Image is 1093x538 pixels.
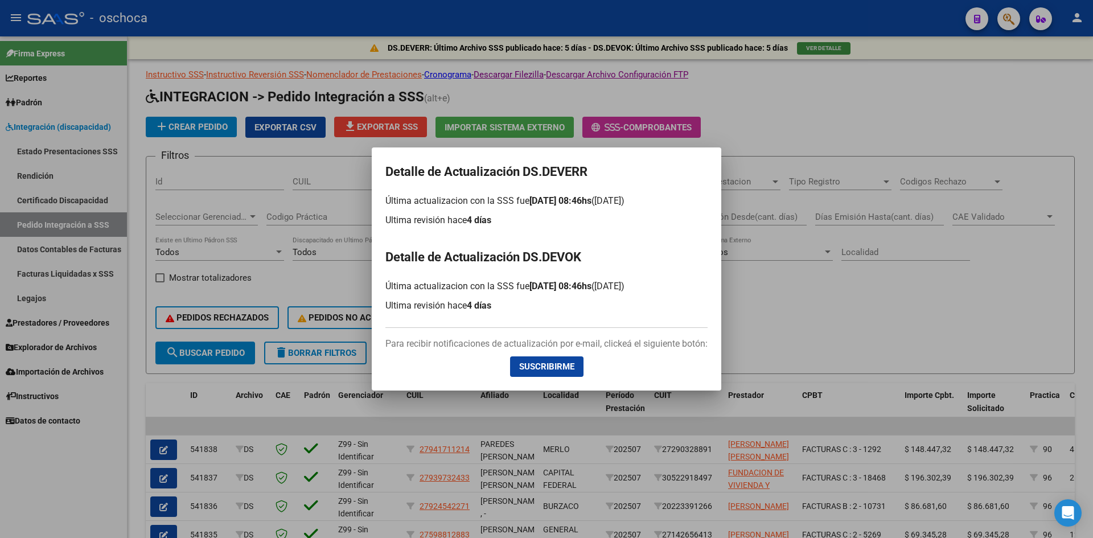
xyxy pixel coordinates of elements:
button: Suscribirme [510,356,584,377]
span: [DATE] 08:46hs [529,195,591,206]
span: Suscribirme [519,362,574,372]
span: 4 días [467,300,491,311]
p: Ultima revisión hace [385,299,708,313]
span: [DATE] 08:46hs [529,281,591,291]
span: 4 días [467,215,491,225]
p: Última actualizacion con la SSS fue ([DATE]) [385,194,708,208]
div: Open Intercom Messenger [1054,499,1082,527]
p: Para recibir notificaciones de actualización por e-mail, clickeá el siguiente botón: [385,337,708,351]
h2: Detalle de Actualización DS.DEVERR [385,161,708,183]
h2: Detalle de Actualización DS.DEVOK [385,247,708,268]
p: Ultima revisión hace [385,213,708,227]
p: Última actualizacion con la SSS fue ([DATE]) [385,280,708,293]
